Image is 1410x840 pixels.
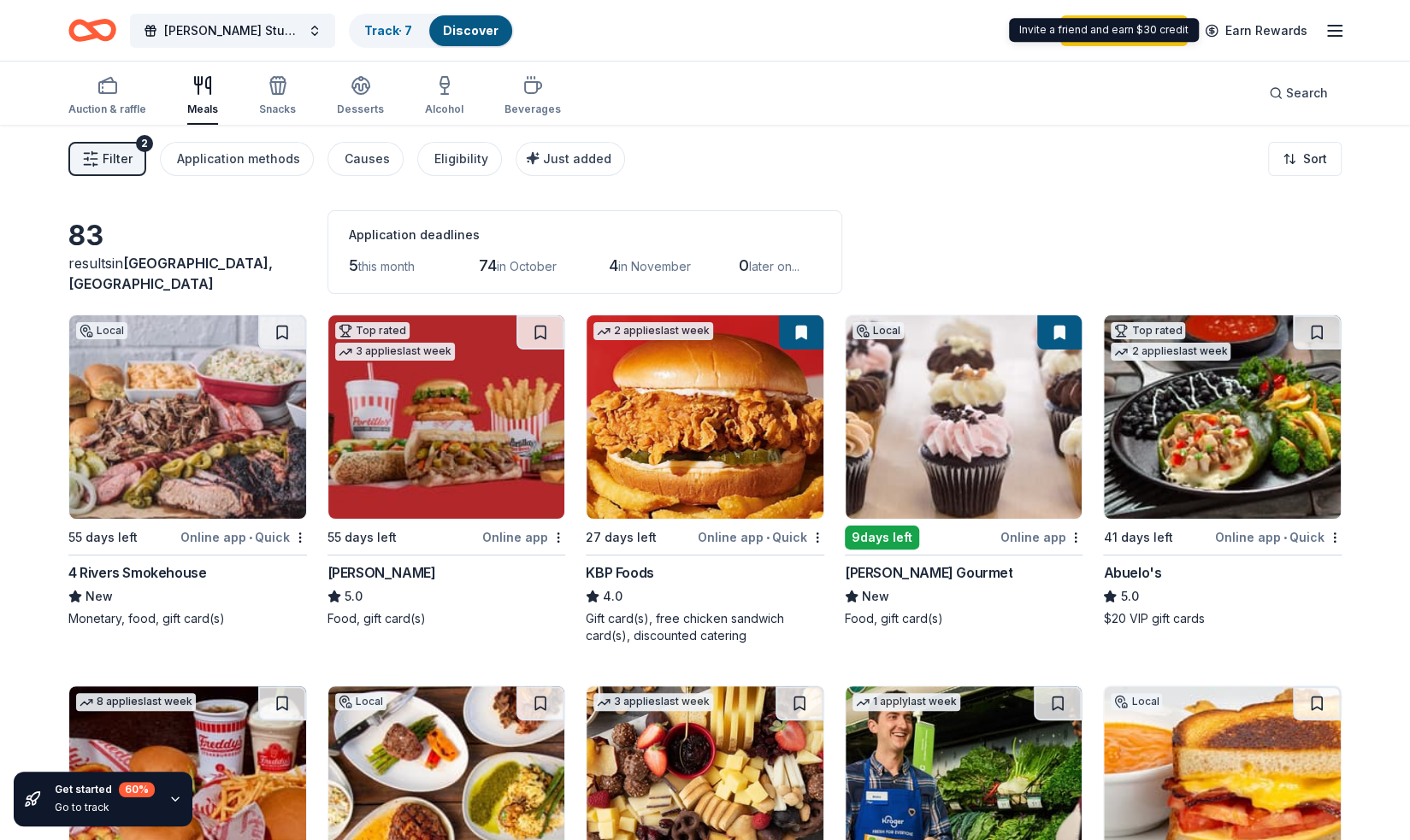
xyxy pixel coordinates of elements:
[328,315,565,519] img: Image for Portillo's
[1283,531,1287,544] span: •
[1103,527,1172,548] div: 41 days left
[1103,610,1342,627] div: $20 VIP gift cards
[846,315,1083,519] img: Image for Wright's Gourmet
[68,255,273,292] span: [GEOGRAPHIC_DATA], [GEOGRAPHIC_DATA]
[504,103,561,116] div: Beverages
[1009,18,1199,42] div: Invite a friend and earn $30 credit
[516,142,625,176] button: Just added
[1103,314,1342,627] a: Image for Abuelo's Top rated2 applieslast week41 days leftOnline app•QuickAbuelo's5.0$20 VIP gift...
[845,610,1083,627] div: Food, gift card(s)
[586,610,824,644] div: Gift card(s), free chicken sandwich card(s), discounted catering
[479,256,497,274] span: 74
[1000,526,1083,548] div: Online app
[335,322,410,339] div: Top rated
[364,23,412,38] a: Track· 7
[119,782,155,797] div: 60 %
[845,526,919,549] div: 9 days left
[1120,586,1138,607] span: 5.0
[327,562,436,583] div: [PERSON_NAME]
[845,562,1013,583] div: [PERSON_NAME] Gourmet
[68,253,307,294] div: results
[349,225,821,245] div: Application deadlines
[749,259,799,273] span: later on...
[349,14,514,48] button: Track· 7Discover
[68,255,273,292] span: in
[55,782,155,797] div: Get started
[862,586,889,607] span: New
[425,68,463,125] button: Alcohol
[345,149,390,169] div: Causes
[130,14,335,48] button: [PERSON_NAME] Student Support Fundraiser
[1060,15,1188,46] a: Start free trial
[68,610,307,627] div: Monetary, food, gift card(s)
[1255,76,1342,110] button: Search
[1111,322,1185,339] div: Top rated
[593,693,713,711] div: 3 applies last week
[417,142,502,176] button: Eligibility
[425,103,463,116] div: Alcohol
[852,322,904,339] div: Local
[603,586,622,607] span: 4.0
[177,149,300,169] div: Application methods
[593,322,713,340] div: 2 applies last week
[327,610,566,627] div: Food, gift card(s)
[164,21,301,41] span: [PERSON_NAME] Student Support Fundraiser
[587,315,823,519] img: Image for KBP Foods
[434,149,488,169] div: Eligibility
[609,256,618,274] span: 4
[187,103,218,116] div: Meals
[349,256,358,274] span: 5
[68,527,138,548] div: 55 days left
[180,526,307,548] div: Online app Quick
[1111,693,1162,710] div: Local
[1286,83,1328,103] span: Search
[1303,149,1327,169] span: Sort
[86,586,113,607] span: New
[68,103,146,116] div: Auction & raffle
[68,10,116,50] a: Home
[187,68,218,125] button: Meals
[136,135,153,152] div: 2
[482,526,565,548] div: Online app
[103,149,133,169] span: Filter
[586,527,657,548] div: 27 days left
[1215,526,1342,548] div: Online app Quick
[68,314,307,627] a: Image for 4 Rivers SmokehouseLocal55 days leftOnline app•Quick4 Rivers SmokehouseNewMonetary, foo...
[76,322,127,339] div: Local
[1195,15,1318,46] a: Earn Rewards
[543,151,611,166] span: Just added
[1111,343,1230,361] div: 2 applies last week
[259,103,296,116] div: Snacks
[327,527,397,548] div: 55 days left
[1104,315,1341,519] img: Image for Abuelo's
[739,256,749,274] span: 0
[68,562,206,583] div: 4 Rivers Smokehouse
[337,103,384,116] div: Desserts
[358,259,415,273] span: this month
[698,526,824,548] div: Online app Quick
[68,68,146,125] button: Auction & raffle
[335,693,386,710] div: Local
[443,23,499,38] a: Discover
[345,586,363,607] span: 5.0
[852,693,960,711] div: 1 apply last week
[1268,142,1342,176] button: Sort
[586,314,824,644] a: Image for KBP Foods2 applieslast week27 days leftOnline app•QuickKBP Foods4.0Gift card(s), free c...
[337,68,384,125] button: Desserts
[1103,562,1161,583] div: Abuelo's
[586,562,653,583] div: KBP Foods
[335,343,455,361] div: 3 applies last week
[327,142,404,176] button: Causes
[76,693,196,711] div: 8 applies last week
[68,219,307,253] div: 83
[55,801,155,814] div: Go to track
[249,531,252,544] span: •
[618,259,691,273] span: in November
[69,315,306,519] img: Image for 4 Rivers Smokehouse
[766,531,770,544] span: •
[259,68,296,125] button: Snacks
[327,314,566,627] a: Image for Portillo'sTop rated3 applieslast week55 days leftOnline app[PERSON_NAME]5.0Food, gift c...
[497,259,557,273] span: in October
[504,68,561,125] button: Beverages
[160,142,314,176] button: Application methods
